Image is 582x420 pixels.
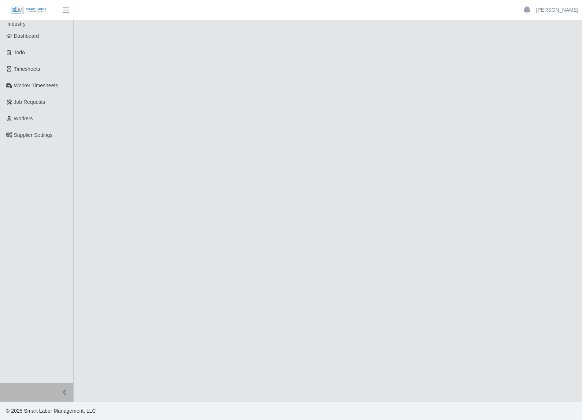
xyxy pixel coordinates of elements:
span: Todo [14,50,25,55]
span: Supplier Settings [14,132,53,138]
span: Timesheets [14,66,40,72]
span: Worker Timesheets [14,83,58,88]
span: Job Requests [14,99,45,105]
span: Industry [7,21,26,27]
span: © 2025 Smart Labor Management, LLC [6,408,96,414]
span: Dashboard [14,33,39,39]
img: SLM Logo [10,6,47,14]
a: [PERSON_NAME] [536,6,578,14]
span: Workers [14,116,33,121]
